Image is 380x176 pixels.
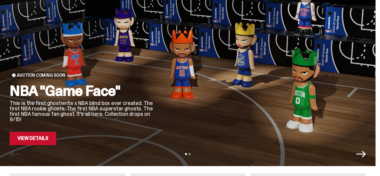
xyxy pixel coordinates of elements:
span: Auction Coming Soon [17,73,65,78]
p: This is the first ghostwrite x NBA blind box ever created. The first NBA rookie ghosts. The first... [10,100,154,122]
button: Next [356,149,366,159]
button: View slide 1 [185,153,187,155]
h2: NBA "Game Face" [10,84,154,98]
button: View slide 2 [189,153,190,155]
a: View Details [10,132,56,145]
